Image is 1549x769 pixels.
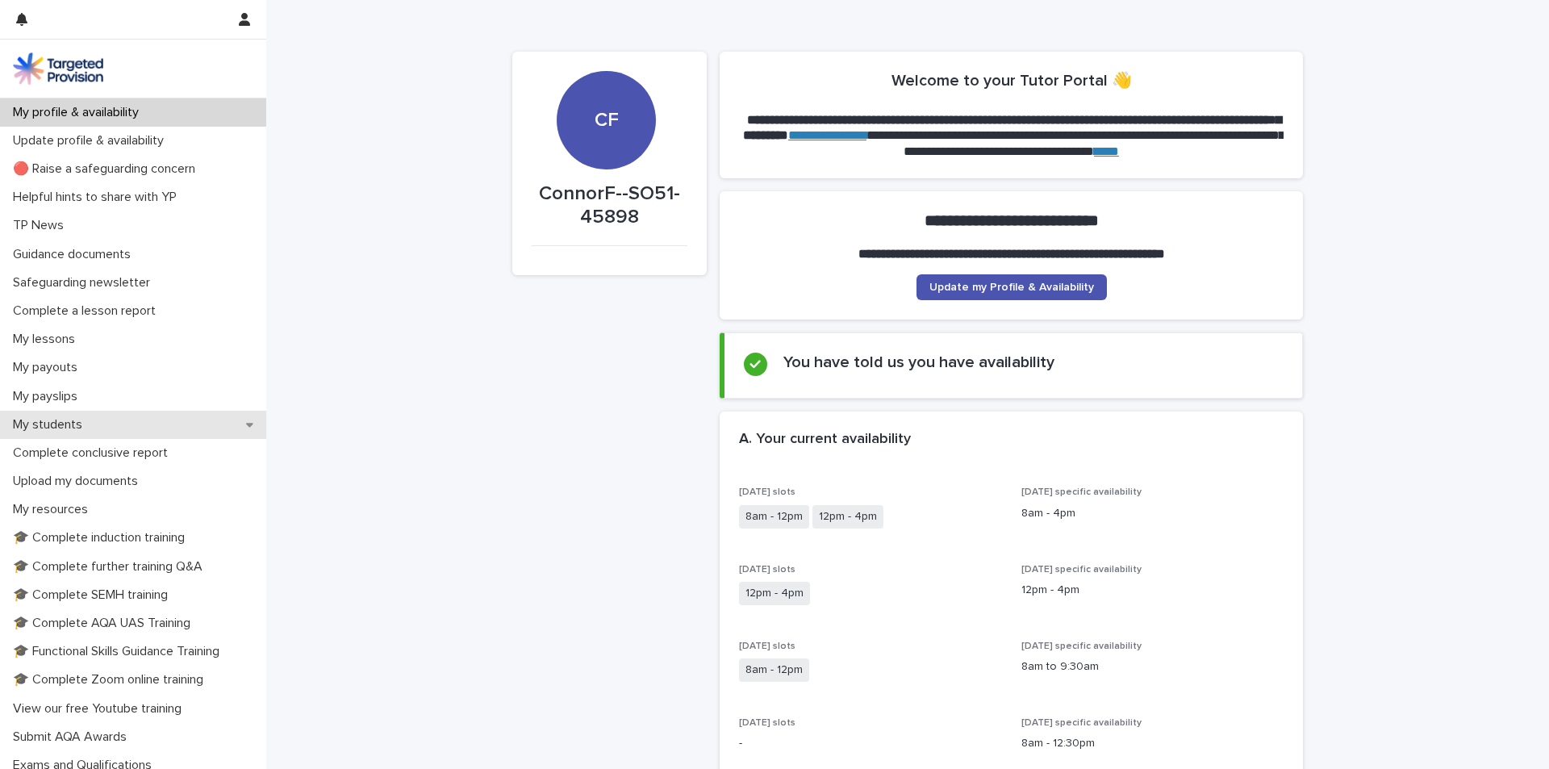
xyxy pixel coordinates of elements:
p: My resources [6,502,101,517]
span: [DATE] slots [739,565,795,575]
p: My lessons [6,332,88,347]
p: Complete conclusive report [6,445,181,461]
p: Upload my documents [6,474,151,489]
span: [DATE] specific availability [1021,565,1142,575]
h2: A. Your current availability [739,431,911,449]
span: [DATE] specific availability [1021,718,1142,728]
p: TP News [6,218,77,233]
h2: Welcome to your Tutor Portal 👋 [891,71,1132,90]
span: 8am - 12pm [739,505,809,529]
p: Submit AQA Awards [6,729,140,745]
p: Complete a lesson report [6,303,169,319]
p: Guidance documents [6,247,144,262]
a: Update my Profile & Availability [916,274,1107,300]
p: My payouts [6,360,90,375]
p: 🎓 Complete induction training [6,530,198,545]
p: Update profile & availability [6,133,177,148]
p: ConnorF--SO51-45898 [532,182,687,229]
p: My students [6,417,95,433]
p: 🔴 Raise a safeguarding concern [6,161,208,177]
p: My profile & availability [6,105,152,120]
span: 8am - 12pm [739,658,809,682]
p: 8am - 4pm [1021,505,1284,522]
p: 8am to 9:30am [1021,658,1284,675]
p: - [739,735,1002,752]
span: [DATE] slots [739,642,795,651]
h2: You have told us you have availability [783,353,1054,372]
p: 🎓 Complete AQA UAS Training [6,616,203,631]
div: CF [557,10,655,132]
span: 12pm - 4pm [812,505,883,529]
p: 🎓 Functional Skills Guidance Training [6,644,232,659]
p: Safeguarding newsletter [6,275,163,290]
p: 8am - 12:30pm [1021,735,1284,752]
p: 🎓 Complete SEMH training [6,587,181,603]
p: My payslips [6,389,90,404]
p: 🎓 Complete further training Q&A [6,559,215,575]
p: 12pm - 4pm [1021,582,1284,599]
span: [DATE] slots [739,487,795,497]
span: 12pm - 4pm [739,582,810,605]
p: 🎓 Complete Zoom online training [6,672,216,688]
p: Helpful hints to share with YP [6,190,190,205]
p: View our free Youtube training [6,701,194,717]
span: Update my Profile & Availability [929,282,1094,293]
span: [DATE] specific availability [1021,642,1142,651]
img: M5nRWzHhSzIhMunXDL62 [13,52,103,85]
span: [DATE] specific availability [1021,487,1142,497]
span: [DATE] slots [739,718,795,728]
